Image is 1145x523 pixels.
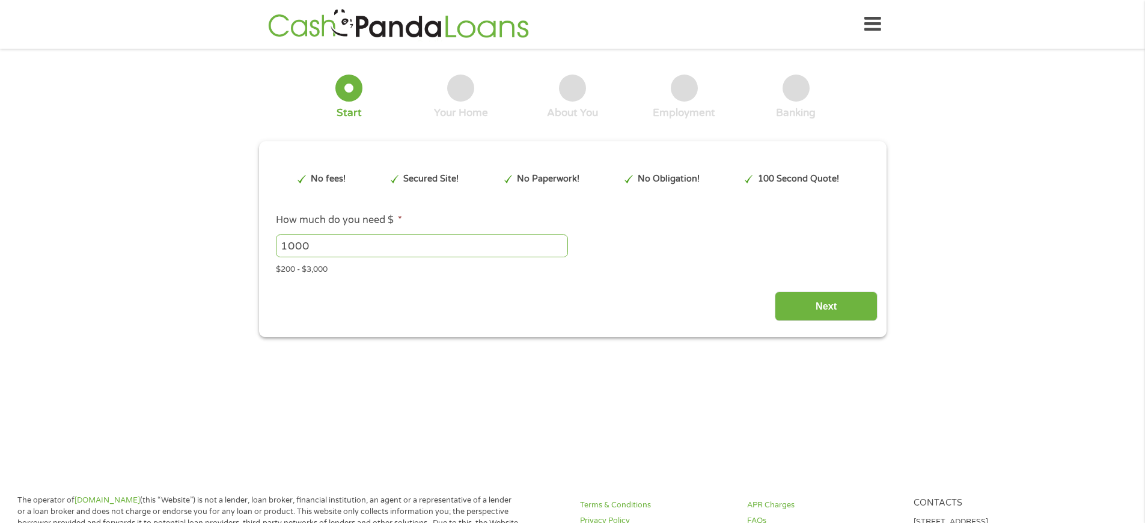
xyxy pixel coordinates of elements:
input: Next [775,292,878,321]
label: How much do you need $ [276,214,402,227]
p: No fees! [311,173,346,186]
div: Employment [653,106,715,120]
p: 100 Second Quote! [758,173,839,186]
a: [DOMAIN_NAME] [75,495,140,505]
p: No Obligation! [638,173,700,186]
a: Terms & Conditions [580,500,733,511]
div: About You [547,106,598,120]
div: $200 - $3,000 [276,260,869,276]
div: Start [337,106,362,120]
a: APR Charges [747,500,900,511]
h4: Contacts [914,498,1066,509]
p: No Paperwork! [517,173,579,186]
div: Banking [776,106,816,120]
div: Your Home [434,106,488,120]
img: GetLoanNow Logo [264,7,533,41]
p: Secured Site! [403,173,459,186]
